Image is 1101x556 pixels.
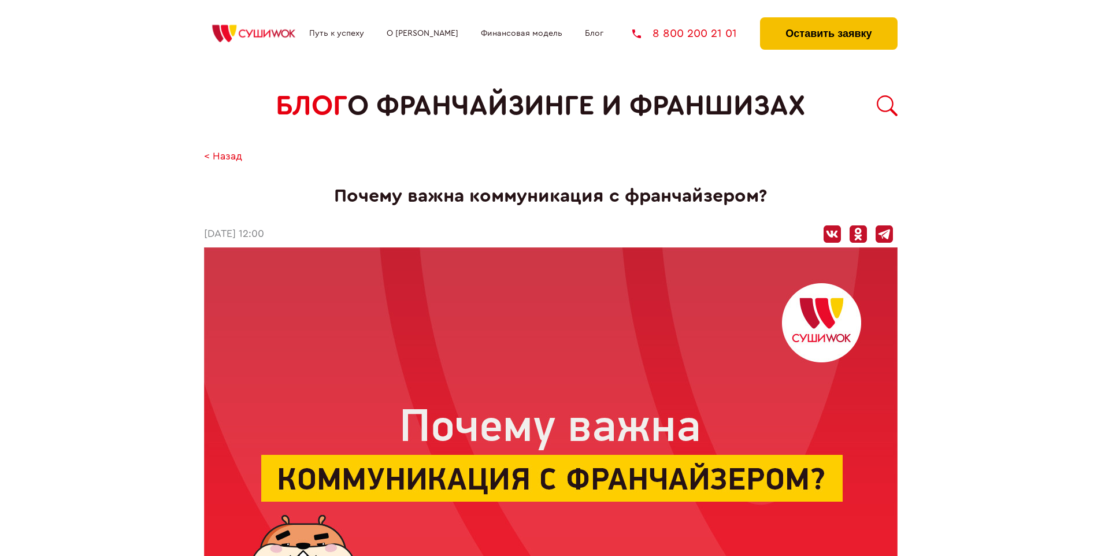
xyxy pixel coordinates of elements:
h1: Почему важна коммуникация с франчайзером? [204,186,898,207]
a: О [PERSON_NAME] [387,29,458,38]
span: о франчайзинге и франшизах [347,90,805,122]
span: БЛОГ [276,90,347,122]
span: 8 800 200 21 01 [653,28,737,39]
a: 8 800 200 21 01 [632,28,737,39]
a: Блог [585,29,603,38]
time: [DATE] 12:00 [204,228,264,240]
a: Финансовая модель [481,29,562,38]
a: Путь к успеху [309,29,364,38]
button: Оставить заявку [760,17,897,50]
a: < Назад [204,151,242,163]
